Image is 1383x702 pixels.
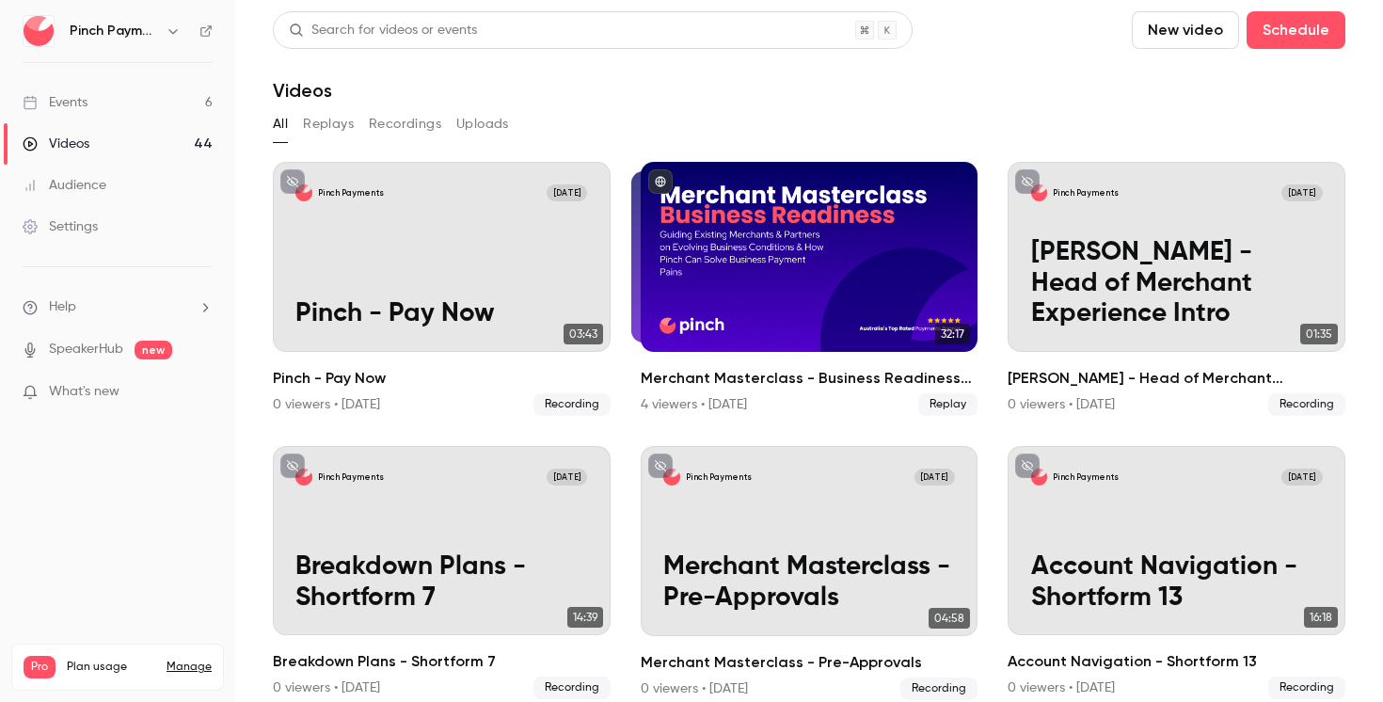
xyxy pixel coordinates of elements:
button: unpublished [1015,454,1040,478]
div: 0 viewers • [DATE] [273,395,380,414]
button: published [648,169,673,194]
button: Recordings [369,109,441,139]
h6: Pinch Payments [70,22,158,40]
div: 0 viewers • [DATE] [1008,678,1115,697]
h2: Breakdown Plans - Shortform 7 [273,650,611,673]
li: Breakdown Plans - Shortform 7 [273,446,611,700]
span: Replay [918,393,978,416]
span: new [135,341,172,359]
span: 01:35 [1300,324,1338,344]
button: Schedule [1247,11,1345,49]
p: Breakdown Plans - Shortform 7 [295,551,587,613]
div: Search for videos or events [289,21,477,40]
h2: Pinch - Pay Now [273,367,611,390]
div: Settings [23,217,98,236]
p: Pinch Payments [1053,471,1119,483]
iframe: Noticeable Trigger [190,384,213,401]
span: 32:17 [935,324,970,344]
p: Pinch Payments [318,187,384,199]
p: Account Navigation - Shortform 13 [1031,551,1323,613]
li: Merchant Masterclass - Business Readiness Edition [641,162,978,416]
p: Pinch Payments [1053,187,1119,199]
span: 03:43 [564,324,603,344]
p: Pinch Payments [318,471,384,483]
span: Plan usage [67,660,155,675]
button: unpublished [1015,169,1040,194]
div: 0 viewers • [DATE] [641,679,748,698]
li: Account Navigation - Shortform 13 [1008,446,1345,700]
span: Help [49,297,76,317]
h2: Merchant Masterclass - Business Readiness Edition [641,367,978,390]
img: Pinch Payments [24,16,54,46]
p: Merchant Masterclass - Pre-Approvals [663,551,955,613]
h2: Account Navigation - Shortform 13 [1008,650,1345,673]
p: Pinch Payments [686,471,752,483]
a: Pinch - Pay NowPinch Payments[DATE]Pinch - Pay Now03:43Pinch - Pay Now0 viewers • [DATE]Recording [273,162,611,416]
a: Merchant Masterclass - Pre-ApprovalsPinch Payments[DATE]Merchant Masterclass - Pre-Approvals04:58... [641,446,978,700]
li: Merchant Masterclass - Pre-Approvals [641,446,978,700]
span: Recording [533,677,611,699]
span: [DATE] [914,469,956,486]
span: [DATE] [1281,184,1323,201]
div: Events [23,93,87,112]
button: All [273,109,288,139]
a: Chloe - Head of Merchant Experience IntroPinch Payments[DATE][PERSON_NAME] - Head of Merchant Exp... [1008,162,1345,416]
button: unpublished [280,454,305,478]
span: Recording [533,393,611,416]
button: New video [1132,11,1239,49]
div: 0 viewers • [DATE] [1008,395,1115,414]
a: 32:1732:17Merchant Masterclass - Business Readiness Edition4 viewers • [DATE]Replay [641,162,978,416]
p: Pinch - Pay Now [295,298,587,328]
a: Manage [167,660,212,675]
a: Breakdown Plans - Shortform 7Pinch Payments[DATE]Breakdown Plans - Shortform 714:39Breakdown Plan... [273,446,611,700]
span: Pro [24,656,56,678]
button: unpublished [280,169,305,194]
span: 04:58 [929,608,970,629]
a: SpeakerHub [49,340,123,359]
button: Uploads [456,109,509,139]
div: Audience [23,176,106,195]
span: Recording [1268,677,1345,699]
p: [PERSON_NAME] - Head of Merchant Experience Intro [1031,237,1323,328]
li: Pinch - Pay Now [273,162,611,416]
span: [DATE] [547,184,588,201]
span: [DATE] [1281,469,1323,486]
h2: Merchant Masterclass - Pre-Approvals [641,651,978,674]
li: help-dropdown-opener [23,297,213,317]
li: Chloe - Head of Merchant Experience Intro [1008,162,1345,416]
span: 16:18 [1304,607,1338,628]
button: Replays [303,109,354,139]
span: Recording [1268,393,1345,416]
h1: Videos [273,79,332,102]
div: Videos [23,135,89,153]
h2: [PERSON_NAME] - Head of Merchant Experience Intro [1008,367,1345,390]
a: Account Navigation - Shortform 13Pinch Payments[DATE]Account Navigation - Shortform 1316:18Accoun... [1008,446,1345,700]
span: [DATE] [547,469,588,486]
button: unpublished [648,454,673,478]
div: 4 viewers • [DATE] [641,395,747,414]
section: Videos [273,11,1345,691]
div: 0 viewers • [DATE] [273,678,380,697]
span: What's new [49,382,119,402]
span: Recording [900,678,978,700]
span: 14:39 [567,607,603,628]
